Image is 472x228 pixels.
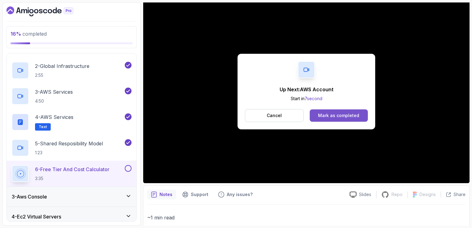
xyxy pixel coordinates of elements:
button: 4-Ec2 Virtual Servers [7,207,136,226]
p: 4 - AWS Services [35,113,73,121]
h3: 4 - Ec2 Virtual Servers [12,213,61,220]
button: Feedback button [214,190,256,199]
p: Cancel [267,112,282,119]
button: 2-Global Infrastructure2:55 [12,62,132,79]
p: 5 - Shared Resposibility Model [35,140,103,147]
span: 16 % [10,31,21,37]
button: notes button [147,190,176,199]
button: 4-AWS ServicesText [12,113,132,131]
button: 3-Aws Console [7,187,136,206]
span: Text [39,124,47,129]
button: Mark as completed [310,109,368,122]
button: 3-AWS Services4:50 [12,88,132,105]
span: 7 second [305,96,322,101]
p: 2 - Global Infrastructure [35,62,89,70]
p: Any issues? [227,191,253,198]
a: Slides [345,191,376,198]
p: Support [191,191,208,198]
p: Designs [419,191,436,198]
p: 6 - Free Tier And Cost Calculator [35,166,109,173]
a: Dashboard [6,6,88,16]
p: 2:55 [35,72,89,78]
p: Slides [359,191,371,198]
p: Notes [159,191,172,198]
button: Share [441,191,466,198]
button: 5-Shared Resposibility Model1:23 [12,139,132,156]
p: Up Next: AWS Account [280,86,333,93]
p: 3:35 [35,175,109,182]
p: 1:23 [35,150,103,156]
p: ~1 min read [147,213,466,222]
span: completed [10,31,47,37]
p: 3 - AWS Services [35,88,73,96]
button: Support button [179,190,212,199]
button: 6-Free Tier And Cost Calculator3:35 [12,165,132,182]
p: 4:50 [35,98,73,104]
button: Cancel [245,109,304,122]
p: Repo [391,191,403,198]
p: Share [454,191,466,198]
div: Mark as completed [318,112,359,119]
p: Start in [280,96,333,102]
h3: 3 - Aws Console [12,193,47,200]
